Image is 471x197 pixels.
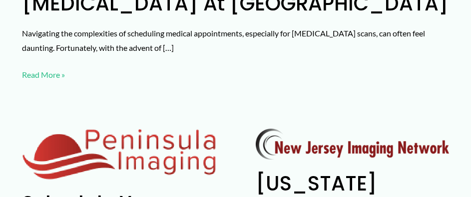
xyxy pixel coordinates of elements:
[22,129,216,180] img: Peninsula Imaging Salisbury via Expected Healthcare
[256,138,450,148] a: Read: New Jersey Imaging Network
[22,26,449,55] p: Navigating the complexities of scheduling medical appointments, especially for [MEDICAL_DATA] sca...
[22,67,65,82] a: Read More »
[256,129,450,160] img: New Jersey Imaging Network Logo by RadNet
[22,148,216,158] a: Read: Schedule Your Imaging Appointment with Peninsula Imaging Through Expected Healthcare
